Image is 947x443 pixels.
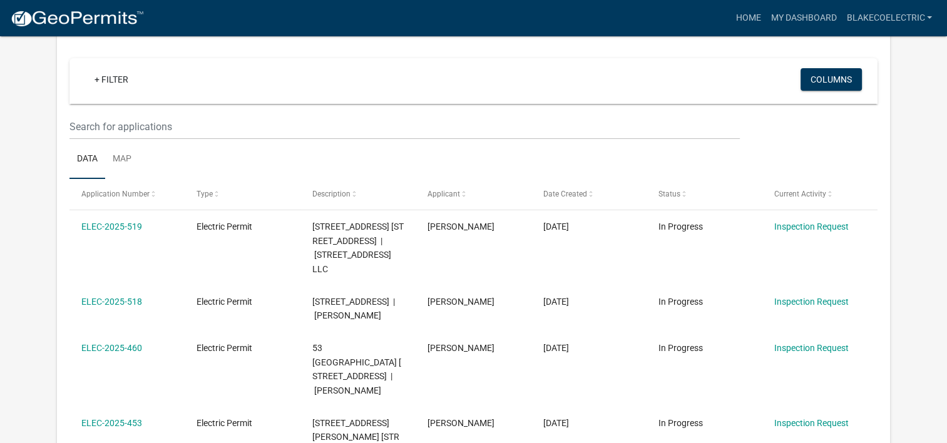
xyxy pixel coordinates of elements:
a: Map [105,140,139,180]
datatable-header-cell: Status [647,179,762,209]
span: 09/30/2025 [543,297,569,307]
a: + Filter [84,68,138,91]
span: Current Activity [774,190,826,198]
datatable-header-cell: Current Activity [762,179,877,209]
a: Inspection Request [774,297,848,307]
span: 53 ARCTIC SPRINGS 53 Arctic Springs Drive | Hock Nathan [312,343,401,395]
span: In Progress [658,418,703,428]
span: In Progress [658,343,703,353]
span: Electric Permit [197,297,252,307]
span: Electric Permit [197,418,252,428]
span: Description [312,190,351,198]
span: Application Number [81,190,150,198]
span: Date Created [543,190,587,198]
span: In Progress [658,297,703,307]
datatable-header-cell: Date Created [531,179,646,209]
a: Inspection Request [774,343,848,353]
datatable-header-cell: Applicant [416,179,531,209]
a: Inspection Request [774,418,848,428]
span: 08/19/2025 [543,418,569,428]
input: Search for applications [69,114,740,140]
a: ELEC-2025-518 [81,297,142,307]
span: Applicant [427,190,460,198]
span: Electric Permit [197,221,252,232]
a: ELEC-2025-460 [81,343,142,353]
span: Brandon Blake [427,418,494,428]
span: Electric Permit [197,343,252,353]
span: Brandon Blake [427,297,494,307]
span: Brandon Blake [427,221,494,232]
datatable-header-cell: Type [185,179,300,209]
span: In Progress [658,221,703,232]
a: Blakecoelectric [841,6,937,30]
a: Data [69,140,105,180]
datatable-header-cell: Description [300,179,416,209]
span: 319 SPRING STREET 319 Spring Street | 319 Spring Street LLC [312,221,404,274]
a: Home [730,6,765,30]
datatable-header-cell: Application Number [69,179,185,209]
a: ELEC-2025-453 [81,418,142,428]
span: Brandon Blake [427,343,494,353]
button: Columns [801,68,862,91]
a: ELEC-2025-519 [81,221,142,232]
span: Status [658,190,680,198]
span: Type [197,190,213,198]
span: 08/26/2025 [543,343,569,353]
span: 3515 EVERGREEN CIRCLE | Bianchi Ryan [312,297,395,321]
a: Inspection Request [774,221,848,232]
a: My Dashboard [765,6,841,30]
span: 10/01/2025 [543,221,569,232]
